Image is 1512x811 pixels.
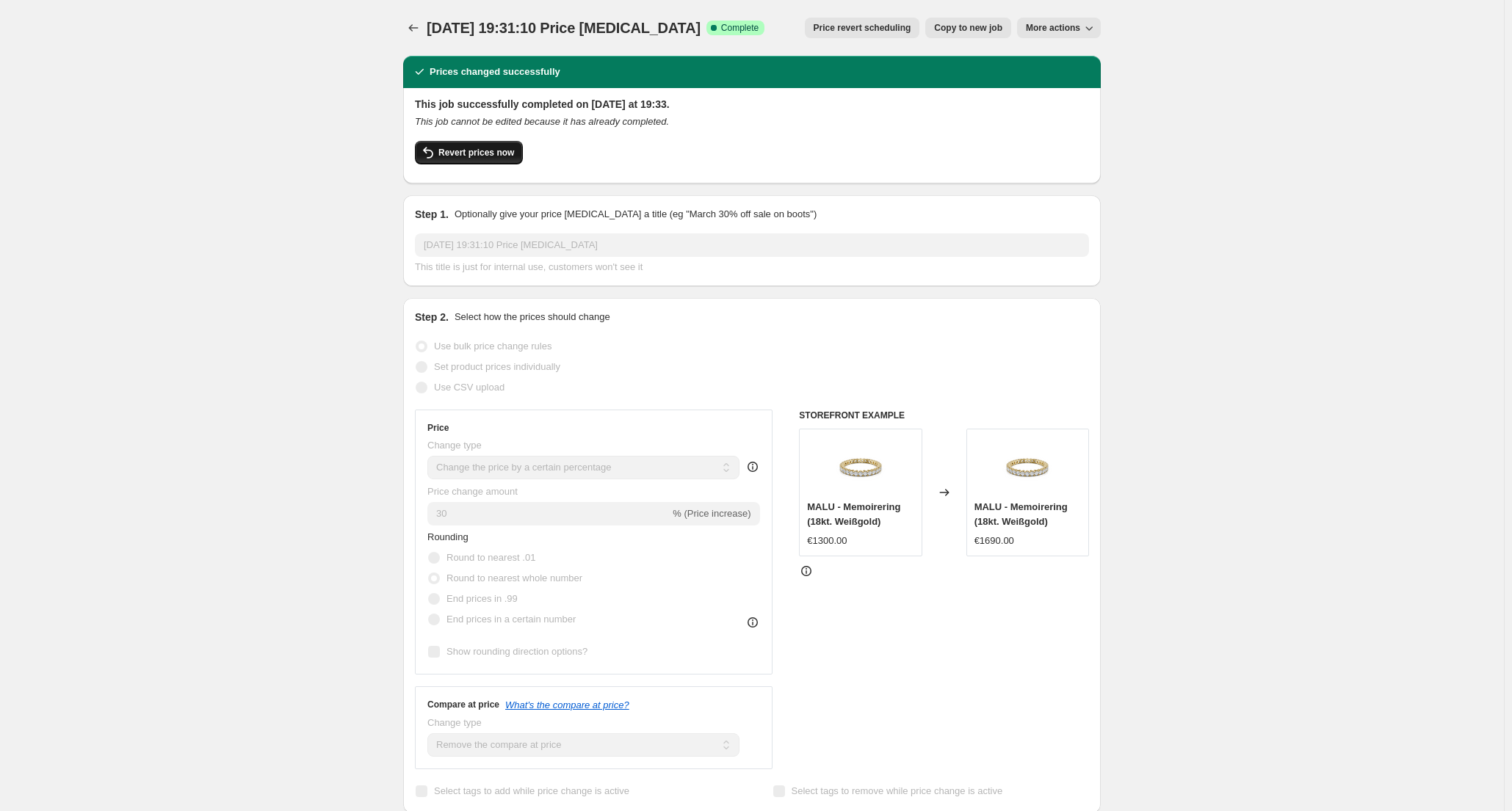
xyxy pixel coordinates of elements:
[446,552,535,563] span: Round to nearest .01
[455,310,610,324] p: Select how the prices should change
[415,233,1089,257] input: 30% off holiday sale
[427,502,670,525] input: -15
[403,18,424,38] button: Price change jobs
[427,699,499,710] h3: Compare at price
[434,341,551,352] span: Use bulk price change rules
[934,22,1002,34] span: Copy to new job
[814,22,911,34] span: Price revert scheduling
[745,459,760,474] div: help
[673,508,750,519] span: % (Price increase)
[434,361,560,372] span: Set product prices individually
[427,20,701,36] span: [DATE] 19:31:10 Price [MEDICAL_DATA]
[415,261,643,272] span: This title is just for internal use, customers won't see it
[430,65,560,79] h2: Prices changed successfully
[807,501,900,527] span: MALU - Memoirering (18kt. Weißgold)
[415,207,449,222] h2: Step 1.
[446,614,576,625] span: End prices in a certain number
[446,593,518,604] span: End prices in .99
[807,534,847,548] div: €1300.00
[974,534,1014,548] div: €1690.00
[427,486,518,497] span: Price change amount
[427,440,482,451] span: Change type
[925,18,1011,38] button: Copy to new job
[446,572,582,583] span: Round to nearest whole number
[427,717,482,728] span: Change type
[427,422,449,434] h3: Price
[1026,22,1080,34] span: More actions
[998,437,1057,495] img: RSB17_1_RR1YG-_view2_c6bb3d52-78f3-435f-a496-b9d487c611fd_80x.png
[415,97,1089,112] h2: This job successfully completed on [DATE] at 19:33.
[434,382,504,393] span: Use CSV upload
[505,699,629,710] button: What's the compare at price?
[799,410,1089,421] h6: STOREFRONT EXAMPLE
[434,785,629,796] span: Select tags to add while price change is active
[974,501,1068,527] span: MALU - Memoirering (18kt. Weißgold)
[805,18,920,38] button: Price revert scheduling
[446,646,587,657] span: Show rounding direction options?
[427,531,469,542] span: Rounding
[831,437,890,495] img: RSB17_1_RR1YG-_view2_c6bb3d52-78f3-435f-a496-b9d487c611fd_80x.png
[1017,18,1101,38] button: More actions
[415,141,523,164] button: Revert prices now
[792,785,1003,796] span: Select tags to remove while price change is active
[455,207,817,222] p: Optionally give your price [MEDICAL_DATA] a title (eg "March 30% off sale on boots")
[415,116,669,127] i: This job cannot be edited because it has already completed.
[721,22,759,34] span: Complete
[415,310,449,324] h2: Step 2.
[438,147,514,159] span: Revert prices now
